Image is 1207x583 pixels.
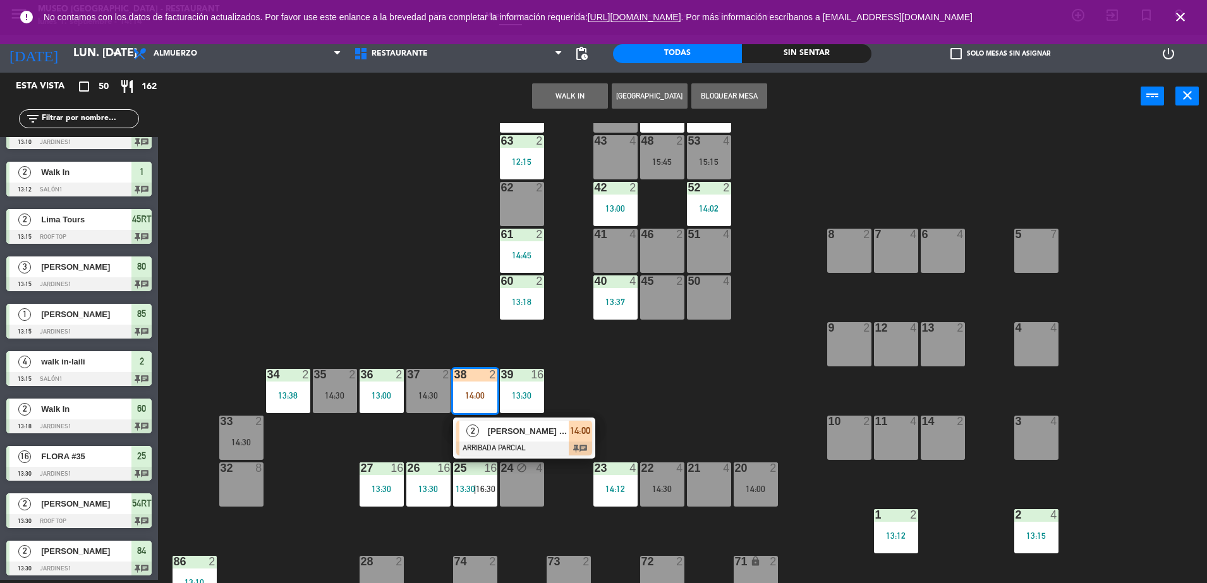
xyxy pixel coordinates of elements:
span: pending_actions [574,46,589,61]
div: 14 [922,416,923,427]
i: lock [750,556,761,567]
div: 20 [735,462,736,474]
div: 14:30 [406,391,451,400]
div: 74 [454,556,455,567]
button: WALK IN [532,83,608,109]
div: 61 [501,229,502,240]
div: 1 [875,509,876,520]
span: 2 [18,498,31,510]
span: 3 [18,261,31,273]
span: 50 [99,80,109,94]
div: 2 [863,416,871,427]
span: 60 [137,401,146,416]
div: 51 [688,229,689,240]
div: 14:00 [453,391,497,400]
div: Esta vista [6,79,91,94]
div: 60 [501,275,502,287]
div: 50 [688,275,689,287]
span: FLORA #35 [41,450,131,463]
div: 14:30 [219,438,264,447]
div: 27 [361,462,361,474]
span: No contamos con los datos de facturación actualizados. Por favor use este enlance a la brevedad p... [44,12,973,22]
div: 2 [676,135,684,147]
div: 25 [454,462,455,474]
span: 80 [137,259,146,274]
span: 14:00 [570,423,590,438]
button: close [1175,87,1199,105]
i: filter_list [25,111,40,126]
span: 2 [18,166,31,179]
div: 2 [723,182,731,193]
div: 2 [957,416,964,427]
input: Filtrar por nombre... [40,112,138,126]
span: 54RT [132,496,152,511]
div: 15:15 [687,157,731,166]
div: 13:18 [500,298,544,306]
div: 4 [723,275,731,287]
span: 13:30 [456,484,475,494]
i: block [516,462,527,473]
div: 4 [910,229,918,240]
span: 162 [142,80,157,94]
div: 4 [1050,416,1058,427]
div: 2 [676,229,684,240]
div: 11 [875,416,876,427]
div: 8 [255,462,263,474]
div: 2 [489,369,497,380]
div: 13:30 [406,484,451,493]
div: 2 [676,556,684,567]
div: 4 [1050,322,1058,334]
span: [PERSON_NAME] [PERSON_NAME] [488,424,569,438]
span: 25 [137,448,146,464]
button: [GEOGRAPHIC_DATA] [612,83,688,109]
span: Restaurante [372,49,428,58]
div: 13:30 [360,484,404,493]
div: 4 [629,135,637,147]
div: 4 [536,462,543,474]
div: 13:15 [1014,531,1058,540]
div: Sin sentar [742,44,871,63]
div: 2 [536,135,543,147]
a: . Por más información escríbanos a [EMAIL_ADDRESS][DOMAIN_NAME] [681,12,973,22]
div: 71 [735,556,736,567]
span: check_box_outline_blank [950,48,962,59]
span: 2 [466,424,479,437]
div: 13:30 [500,391,544,400]
div: 21 [688,462,689,474]
div: 4 [629,275,637,287]
div: 14:30 [313,391,357,400]
div: 16 [437,462,450,474]
div: 13:37 [593,298,638,306]
div: 13:00 [593,204,638,213]
div: 4 [676,462,684,474]
div: 35 [314,369,315,380]
div: 4 [629,462,637,474]
div: 6 [922,229,923,240]
div: 2 [770,462,777,474]
button: Bloquear Mesa [691,83,767,109]
span: 1 [18,308,31,321]
span: 2 [18,403,31,416]
span: 84 [137,543,146,558]
i: error [19,9,34,25]
div: 12:15 [500,157,544,166]
span: 2 [18,213,31,226]
div: 2 [396,369,403,380]
div: 13 [922,322,923,334]
i: close [1173,9,1188,25]
div: 13:38 [266,391,310,400]
span: Almuerzo [154,49,197,58]
div: 14:02 [687,204,731,213]
div: 7 [1050,229,1058,240]
div: Todas [613,44,742,63]
span: 2 [18,545,31,558]
div: 14:45 [500,251,544,260]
